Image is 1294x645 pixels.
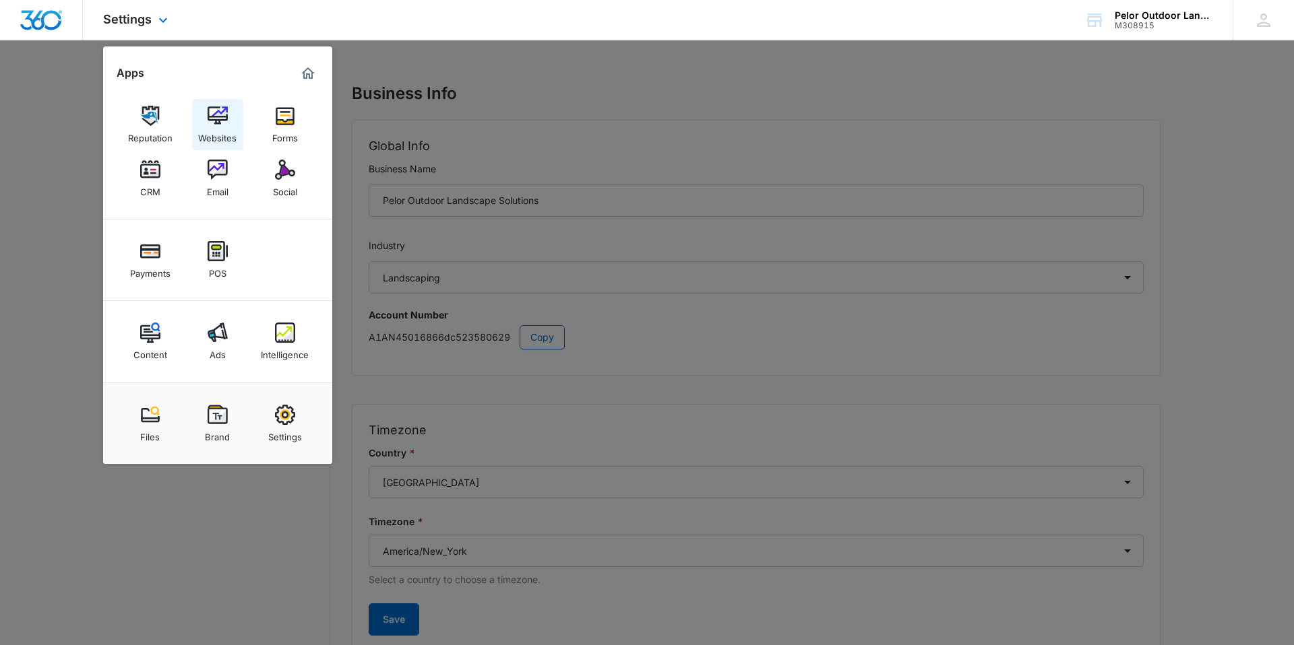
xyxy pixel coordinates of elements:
div: account name [1115,10,1213,21]
a: Settings [259,398,311,449]
div: Content [133,343,167,360]
div: Websites [198,126,237,143]
div: Brand [205,425,230,442]
div: Ads [210,343,226,360]
a: Email [192,153,243,204]
a: Ads [192,316,243,367]
a: Marketing 360® Dashboard [297,63,319,84]
a: CRM [125,153,176,204]
div: Files [140,425,160,442]
a: Websites [192,99,243,150]
a: POS [192,234,243,285]
div: Reputation [128,126,173,143]
a: Payments [125,234,176,285]
a: Brand [192,398,243,449]
span: Settings [103,12,152,26]
a: Intelligence [259,316,311,367]
a: Files [125,398,176,449]
div: Intelligence [261,343,309,360]
div: Payments [130,261,171,279]
div: Settings [268,425,302,442]
div: Social [273,180,297,197]
a: Social [259,153,311,204]
div: account id [1115,21,1213,30]
div: Forms [272,126,298,143]
div: Email [207,180,228,197]
div: POS [209,261,226,279]
a: Content [125,316,176,367]
div: CRM [140,180,160,197]
h2: Apps [117,67,144,79]
a: Reputation [125,99,176,150]
a: Forms [259,99,311,150]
